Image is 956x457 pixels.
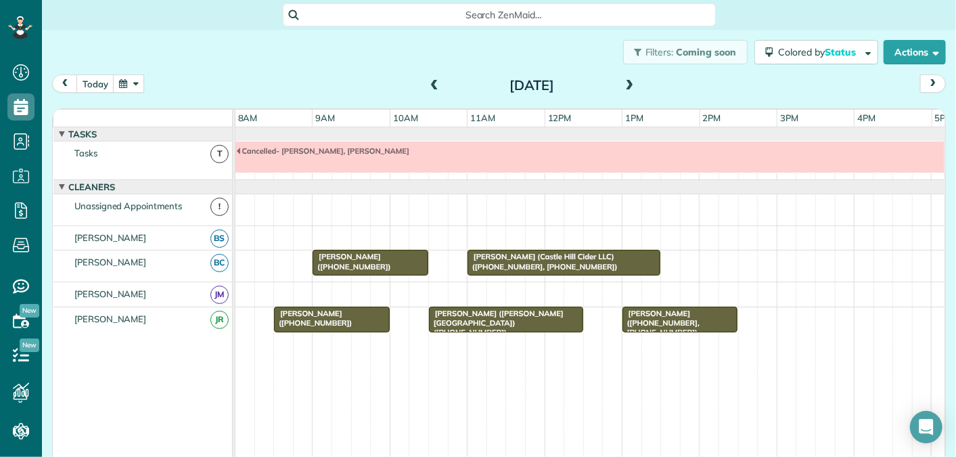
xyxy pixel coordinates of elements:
span: Coming soon [676,46,737,58]
span: 4pm [855,112,878,123]
span: 3pm [777,112,801,123]
span: BS [210,230,229,248]
span: Filters: [645,46,674,58]
span: Cleaners [66,181,118,192]
span: [PERSON_NAME] [72,313,150,324]
span: [PERSON_NAME] ([PHONE_NUMBER]) [273,309,352,328]
span: 12pm [545,112,574,123]
span: New [20,339,39,352]
span: [PERSON_NAME] [72,288,150,299]
span: 5pm [932,112,956,123]
span: BC [210,254,229,272]
div: Open Intercom Messenger [910,411,942,443]
span: 8am [235,112,260,123]
button: today [76,74,114,93]
span: New [20,304,39,318]
span: Tasks [66,129,99,139]
span: 1pm [622,112,646,123]
span: [PERSON_NAME] [72,232,150,243]
span: [PERSON_NAME] ([PHONE_NUMBER], [PHONE_NUMBER]) [622,309,700,338]
span: Tasks [72,148,100,158]
span: [PERSON_NAME] ([PERSON_NAME][GEOGRAPHIC_DATA]) ([PHONE_NUMBER]) [428,309,564,338]
h2: [DATE] [447,78,616,93]
span: 11am [468,112,498,123]
span: Unassigned Appointments [72,200,185,211]
button: Actions [884,40,946,64]
span: Status [825,46,858,58]
span: 2pm [700,112,724,123]
span: JR [210,311,229,329]
button: Colored byStatus [754,40,878,64]
span: ! [210,198,229,216]
button: prev [52,74,78,93]
span: T [210,145,229,163]
span: [PERSON_NAME] (Castle Hill Cider LLC) ([PHONE_NUMBER], [PHONE_NUMBER]) [467,252,618,271]
button: next [920,74,946,93]
span: 10am [390,112,421,123]
span: [PERSON_NAME] ([PHONE_NUMBER]) [312,252,391,271]
span: Colored by [778,46,861,58]
span: Cancelled- [PERSON_NAME], [PERSON_NAME] [235,146,410,156]
span: 9am [313,112,338,123]
span: [PERSON_NAME] [72,257,150,267]
span: JM [210,286,229,304]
